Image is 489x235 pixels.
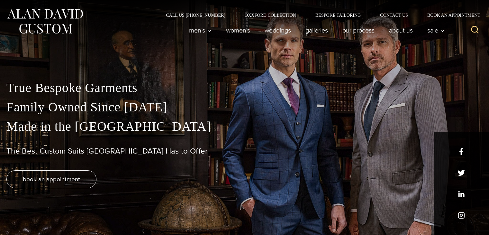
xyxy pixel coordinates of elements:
[156,13,483,17] nav: Secondary Navigation
[189,27,212,33] span: Men’s
[182,24,448,37] nav: Primary Navigation
[6,7,84,36] img: Alan David Custom
[258,24,298,37] a: weddings
[23,174,80,184] span: book an appointment
[6,78,483,136] p: True Bespoke Garments Family Owned Since [DATE] Made in the [GEOGRAPHIC_DATA]
[298,24,335,37] a: Galleries
[427,27,445,33] span: Sale
[467,23,483,38] button: View Search Form
[418,13,483,17] a: Book an Appointment
[219,24,258,37] a: Women’s
[6,146,483,156] h1: The Best Custom Suits [GEOGRAPHIC_DATA] Has to Offer
[306,13,370,17] a: Bespoke Tailoring
[235,13,306,17] a: Oxxford Collection
[382,24,420,37] a: About Us
[370,13,418,17] a: Contact Us
[6,170,96,188] a: book an appointment
[335,24,382,37] a: Our Process
[156,13,235,17] a: Call Us [PHONE_NUMBER]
